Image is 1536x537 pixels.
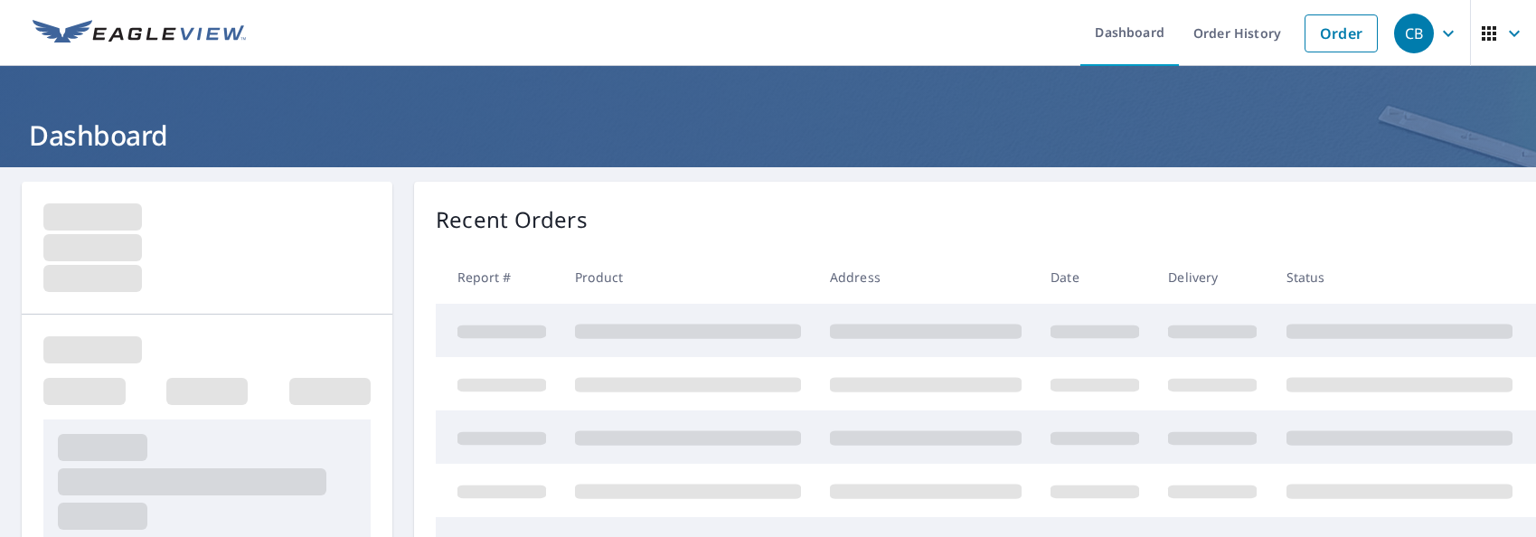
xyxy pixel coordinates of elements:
th: Status [1272,250,1527,304]
th: Address [815,250,1036,304]
div: CB [1394,14,1434,53]
h1: Dashboard [22,117,1514,154]
a: Order [1305,14,1378,52]
img: EV Logo [33,20,246,47]
th: Report # [436,250,561,304]
p: Recent Orders [436,203,588,236]
th: Product [561,250,815,304]
th: Date [1036,250,1154,304]
th: Delivery [1154,250,1271,304]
